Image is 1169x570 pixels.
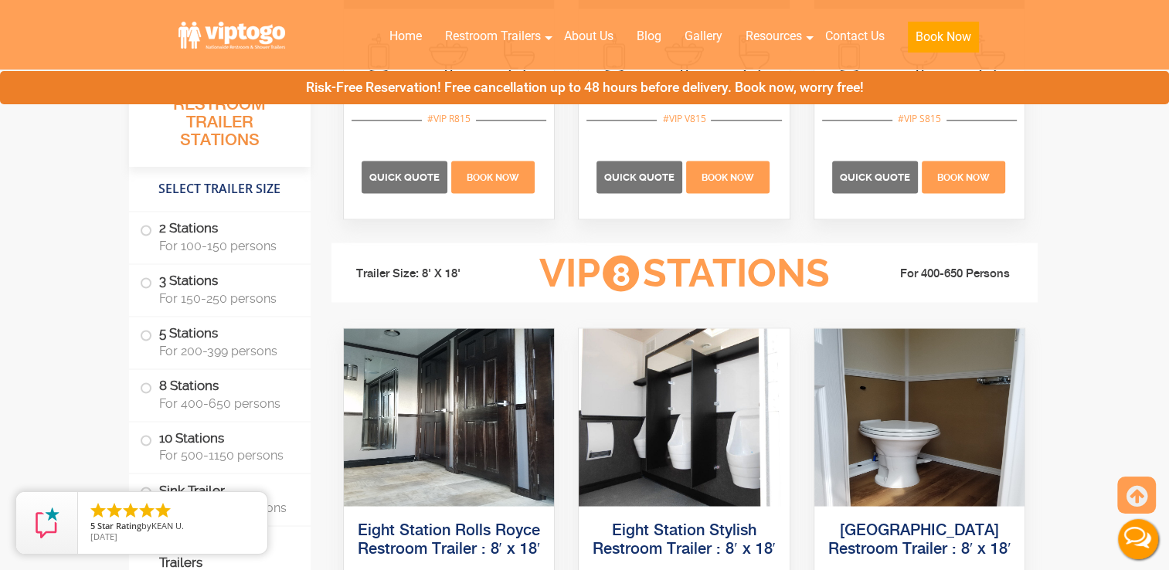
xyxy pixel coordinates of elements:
a: Quick Quote [832,168,920,183]
span: Quick Quote [604,171,675,182]
span: Book Now [702,171,754,182]
button: Book Now [908,22,979,53]
img: An image of 8 station shower outside view [344,328,555,506]
a: Eight Station Rolls Royce Restroom Trailer : 8′ x 18′ [357,522,540,557]
span: For 200-399 persons [159,343,292,358]
span: [DATE] [90,531,117,542]
a: Quick Quote [362,168,450,183]
label: 8 Stations [140,369,300,417]
label: 3 Stations [140,264,300,312]
a: About Us [552,19,625,53]
label: 10 Stations [140,422,300,470]
label: 2 Stations [140,212,300,260]
a: Home [378,19,433,53]
li:  [121,501,140,520]
img: An image of 8 station shower outside view [579,328,790,506]
span: Star Rating [97,520,141,531]
a: Blog [625,19,673,53]
a: Eight Station Stylish Restroom Trailer : 8′ x 18′ [593,522,776,557]
h4: Select Trailer Size [129,174,311,203]
span: For 500-1150 persons [159,447,292,462]
li:  [105,501,124,520]
li: For 400-650 Persons [854,264,1027,283]
span: 8 [603,255,639,291]
a: Quick Quote [596,168,685,183]
h3: All Portable Restroom Trailer Stations [129,73,311,166]
span: For 100-150 persons [159,238,292,253]
li: Trailer Size: 8' X 18' [342,250,515,297]
li:  [89,501,107,520]
a: [GEOGRAPHIC_DATA] Restroom Trailer : 8′ x 18′ [828,522,1011,557]
a: Resources [734,19,814,53]
span: Quick Quote [369,171,440,182]
button: Live Chat [1107,508,1169,570]
label: 5 Stations [140,317,300,365]
a: Book Now [896,19,991,62]
li:  [138,501,156,520]
span: For 150-250 persons [159,290,292,305]
span: For 400-650 persons [159,395,292,410]
li:  [154,501,172,520]
span: by [90,521,255,532]
a: Restroom Trailers [433,19,552,53]
a: Book Now [919,168,1007,183]
a: Book Now [685,168,772,183]
span: Book Now [937,171,990,182]
span: 5 [90,520,95,531]
h3: VIP Stations [515,252,853,294]
span: KEAN U. [151,520,184,531]
label: Sink Trailer [140,473,300,521]
div: #VIP V815 [657,109,711,129]
img: An image of 8 station shower outside view [814,328,1025,506]
a: Contact Us [814,19,896,53]
a: Book Now [449,168,536,183]
img: Review Rating [32,507,63,538]
span: Book Now [467,171,519,182]
span: Quick Quote [840,171,910,182]
div: #VIP S815 [892,109,946,129]
a: Gallery [673,19,734,53]
div: #VIP R815 [422,109,476,129]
